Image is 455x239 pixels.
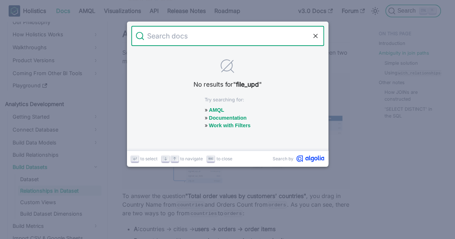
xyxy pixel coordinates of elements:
[209,107,224,113] button: AMQL
[144,26,311,46] input: Search docs
[209,123,251,128] button: Work with Filters
[296,155,324,162] svg: Algolia
[217,155,232,162] span: to close
[172,156,177,161] svg: Arrow up
[132,156,137,161] svg: Enter key
[208,156,214,161] svg: Escape key
[205,96,251,103] p: Try searching for :
[150,80,305,89] p: No results for " "
[140,155,158,162] span: to select
[273,155,294,162] span: Search by
[311,32,320,40] button: Clear the query
[209,115,247,121] button: Documentation
[236,81,259,88] strong: file_upd
[273,155,324,162] a: Search byAlgolia
[163,156,168,161] svg: Arrow down
[180,155,203,162] span: to navigate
